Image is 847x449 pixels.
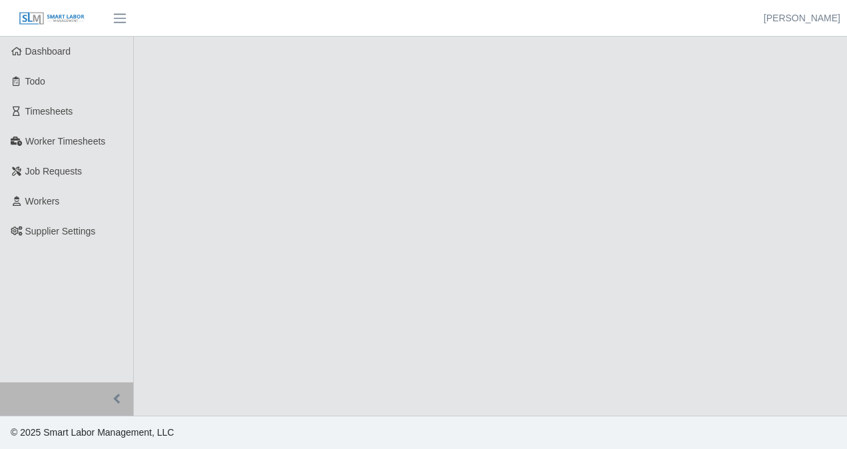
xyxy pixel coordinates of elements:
[764,11,840,25] a: [PERSON_NAME]
[25,136,105,147] span: Worker Timesheets
[25,196,60,207] span: Workers
[25,46,71,57] span: Dashboard
[25,106,73,117] span: Timesheets
[11,427,174,438] span: © 2025 Smart Labor Management, LLC
[25,166,83,177] span: Job Requests
[25,76,45,87] span: Todo
[19,11,85,26] img: SLM Logo
[25,226,96,236] span: Supplier Settings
